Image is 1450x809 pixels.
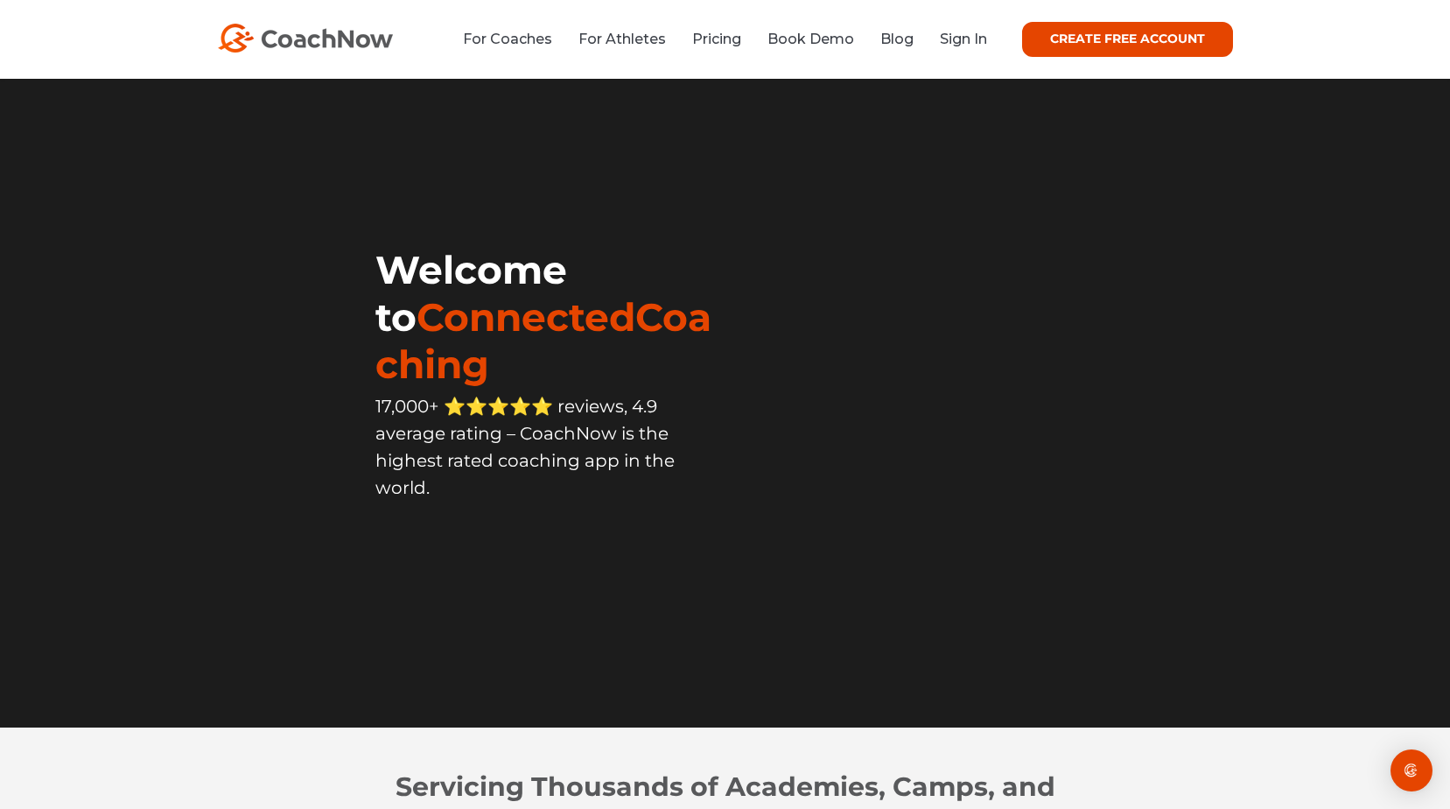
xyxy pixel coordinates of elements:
[1390,749,1432,791] div: Open Intercom Messenger
[218,24,393,53] img: CoachNow Logo
[375,293,711,388] span: ConnectedCoaching
[375,246,725,388] h1: Welcome to
[767,31,854,47] a: Book Demo
[1022,22,1233,57] a: CREATE FREE ACCOUNT
[940,31,987,47] a: Sign In
[463,31,552,47] a: For Coaches
[692,31,741,47] a: Pricing
[880,31,914,47] a: Blog
[375,396,675,498] span: 17,000+ ⭐️⭐️⭐️⭐️⭐️ reviews, 4.9 average rating – CoachNow is the highest rated coaching app in th...
[578,31,666,47] a: For Athletes
[375,539,725,592] iframe: Embedded CTA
